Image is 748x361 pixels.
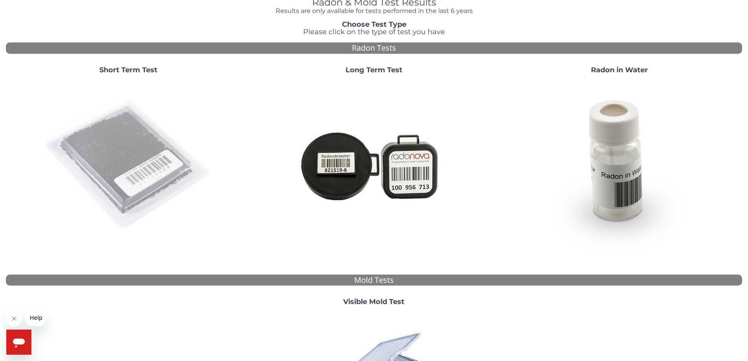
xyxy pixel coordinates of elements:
strong: Long Term Test [346,66,402,74]
img: RadoninWater.jpg [535,81,704,249]
iframe: Button to launch messaging window [6,330,31,355]
img: Radtrak2vsRadtrak3.jpg [289,81,458,249]
iframe: Close message [6,311,22,326]
strong: Radon in Water [591,66,648,74]
strong: Choose Test Type [342,20,406,29]
h4: Results are only available for tests performed in the last 6 years [227,7,521,15]
img: ShortTerm.jpg [44,81,213,249]
strong: Visible Mold Test [343,297,404,306]
strong: Short Term Test [99,66,157,74]
iframe: Message from company [25,309,46,326]
span: Please click on the type of test you have [303,27,445,36]
div: Radon Tests [6,42,742,54]
div: Mold Tests [6,275,742,286]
